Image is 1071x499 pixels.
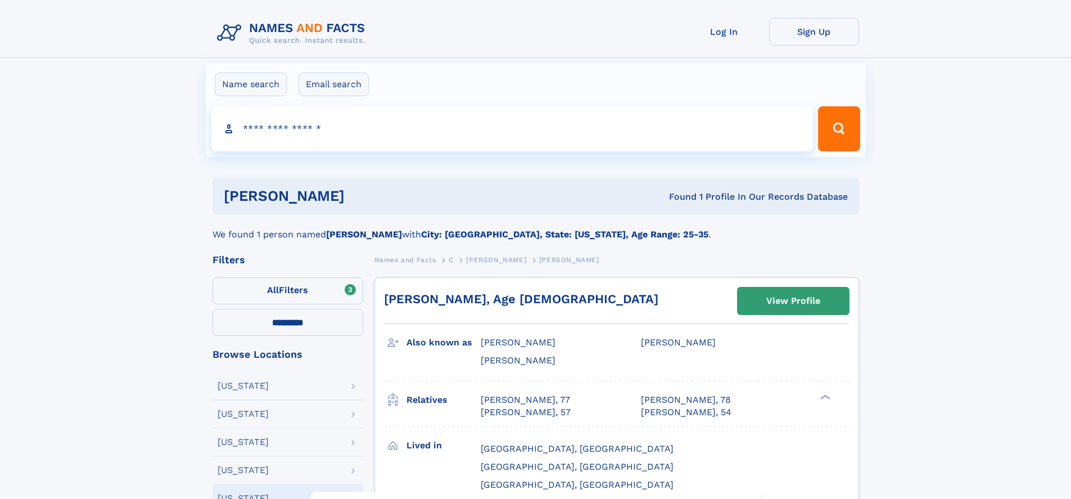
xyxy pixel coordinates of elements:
[769,18,859,46] a: Sign Up
[406,333,481,352] h3: Also known as
[818,106,860,151] button: Search Button
[326,229,402,240] b: [PERSON_NAME]
[507,191,848,203] div: Found 1 Profile In Our Records Database
[421,229,708,240] b: City: [GEOGRAPHIC_DATA], State: [US_STATE], Age Range: 25-35
[481,355,555,366] span: [PERSON_NAME]
[224,189,507,203] h1: [PERSON_NAME]
[218,438,269,447] div: [US_STATE]
[641,394,731,406] a: [PERSON_NAME], 78
[481,406,571,419] a: [PERSON_NAME], 57
[481,461,674,472] span: [GEOGRAPHIC_DATA], [GEOGRAPHIC_DATA]
[213,349,363,359] div: Browse Locations
[213,214,859,241] div: We found 1 person named with .
[481,337,555,348] span: [PERSON_NAME]
[738,287,849,314] a: View Profile
[641,406,731,419] a: [PERSON_NAME], 54
[679,18,769,46] a: Log In
[213,277,363,304] label: Filters
[374,253,436,267] a: Names and Facts
[766,288,820,314] div: View Profile
[218,381,269,390] div: [US_STATE]
[218,466,269,475] div: [US_STATE]
[449,256,454,264] span: C
[267,285,279,295] span: All
[449,253,454,267] a: C
[384,292,658,306] a: [PERSON_NAME], Age [DEMOGRAPHIC_DATA]
[211,106,814,151] input: search input
[213,255,363,265] div: Filters
[299,73,369,96] label: Email search
[481,443,674,454] span: [GEOGRAPHIC_DATA], [GEOGRAPHIC_DATA]
[406,436,481,455] h3: Lived in
[466,253,526,267] a: [PERSON_NAME]
[406,390,481,410] h3: Relatives
[213,18,374,48] img: Logo Names and Facts
[215,73,287,96] label: Name search
[817,393,831,401] div: ❯
[641,337,716,348] span: [PERSON_NAME]
[481,394,570,406] a: [PERSON_NAME], 77
[539,256,599,264] span: [PERSON_NAME]
[218,410,269,419] div: [US_STATE]
[466,256,526,264] span: [PERSON_NAME]
[481,479,674,490] span: [GEOGRAPHIC_DATA], [GEOGRAPHIC_DATA]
